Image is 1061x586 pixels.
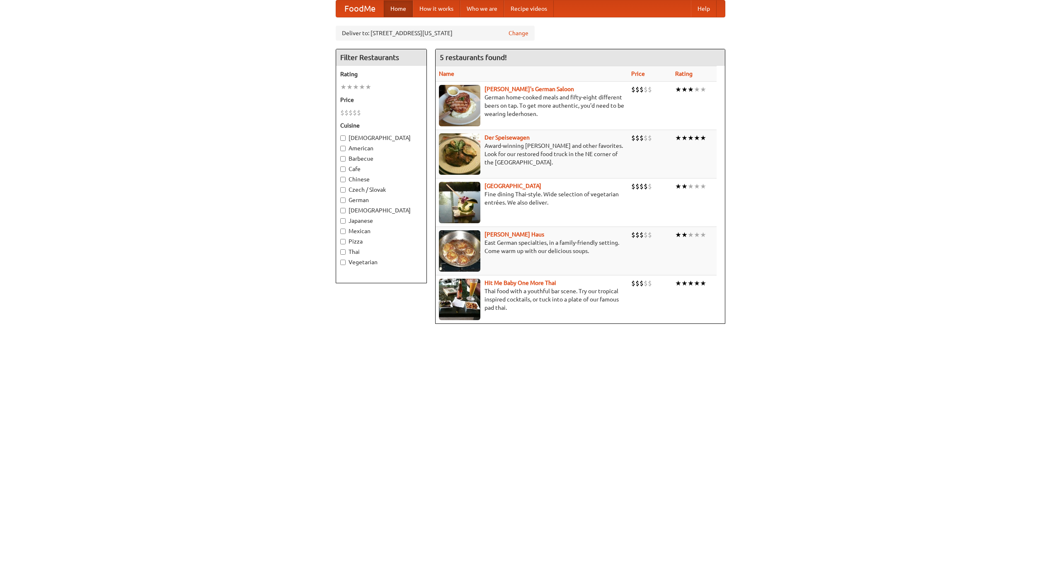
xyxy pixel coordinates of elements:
li: ★ [688,182,694,191]
label: Barbecue [340,154,422,163]
label: [DEMOGRAPHIC_DATA] [340,206,422,215]
li: $ [631,182,635,191]
li: $ [648,85,652,94]
li: ★ [681,85,688,94]
li: ★ [681,279,688,288]
li: ★ [694,279,700,288]
li: $ [635,182,640,191]
li: ★ [675,133,681,142]
img: speisewagen.jpg [439,133,480,175]
li: ★ [700,133,706,142]
li: $ [644,230,648,239]
li: $ [635,279,640,288]
li: $ [640,133,644,142]
p: Award-winning [PERSON_NAME] and other favorites. Look for our restored food truck in the NE corne... [439,142,625,166]
a: Recipe videos [504,0,554,17]
a: Der Speisewagen [484,134,530,141]
li: $ [340,108,344,117]
li: $ [640,182,644,191]
input: German [340,198,346,203]
img: babythai.jpg [439,279,480,320]
li: ★ [694,230,700,239]
li: ★ [340,82,346,92]
li: $ [353,108,357,117]
label: [DEMOGRAPHIC_DATA] [340,134,422,142]
input: [DEMOGRAPHIC_DATA] [340,135,346,141]
a: [PERSON_NAME]'s German Saloon [484,86,574,92]
a: Hit Me Baby One More Thai [484,280,556,286]
input: Barbecue [340,156,346,162]
li: ★ [688,85,694,94]
li: ★ [700,230,706,239]
li: ★ [359,82,365,92]
li: $ [631,133,635,142]
li: $ [640,230,644,239]
li: ★ [700,279,706,288]
li: ★ [675,85,681,94]
li: $ [357,108,361,117]
li: $ [631,85,635,94]
input: Mexican [340,229,346,234]
li: $ [648,133,652,142]
a: Home [384,0,413,17]
h4: Filter Restaurants [336,49,426,66]
a: Change [509,29,528,37]
label: Pizza [340,237,422,246]
a: Rating [675,70,693,77]
img: kohlhaus.jpg [439,230,480,272]
li: $ [640,279,644,288]
li: ★ [353,82,359,92]
a: Who we are [460,0,504,17]
label: Chinese [340,175,422,183]
input: Chinese [340,177,346,182]
h5: Rating [340,70,422,78]
label: Vegetarian [340,258,422,266]
a: How it works [413,0,460,17]
img: satay.jpg [439,182,480,223]
li: ★ [700,182,706,191]
li: ★ [681,230,688,239]
li: $ [344,108,349,117]
p: Fine dining Thai-style. Wide selection of vegetarian entrées. We also deliver. [439,190,625,207]
li: $ [644,133,648,142]
li: ★ [694,182,700,191]
li: ★ [675,279,681,288]
li: $ [644,279,648,288]
input: Thai [340,249,346,255]
a: Name [439,70,454,77]
li: $ [635,85,640,94]
input: Cafe [340,166,346,172]
a: Help [691,0,717,17]
li: ★ [365,82,371,92]
li: ★ [688,279,694,288]
li: ★ [681,133,688,142]
label: Cafe [340,165,422,173]
input: Japanese [340,218,346,224]
li: ★ [688,230,694,239]
a: [PERSON_NAME] Haus [484,231,544,238]
li: $ [648,279,652,288]
li: ★ [700,85,706,94]
li: ★ [675,230,681,239]
label: German [340,196,422,204]
li: ★ [694,133,700,142]
li: $ [644,85,648,94]
li: ★ [681,182,688,191]
input: American [340,146,346,151]
label: Czech / Slovak [340,186,422,194]
label: Japanese [340,217,422,225]
input: Vegetarian [340,260,346,265]
li: $ [635,133,640,142]
a: [GEOGRAPHIC_DATA] [484,183,541,189]
h5: Cuisine [340,121,422,130]
input: Czech / Slovak [340,187,346,193]
li: $ [644,182,648,191]
p: East German specialties, in a family-friendly setting. Come warm up with our delicious soups. [439,239,625,255]
li: $ [640,85,644,94]
input: [DEMOGRAPHIC_DATA] [340,208,346,213]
